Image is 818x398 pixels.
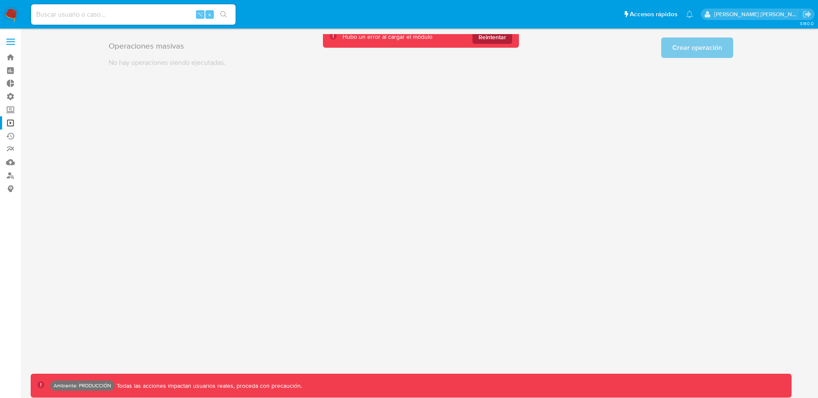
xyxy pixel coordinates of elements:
[208,10,211,18] span: s
[686,11,693,18] a: Notificaciones
[115,382,302,390] p: Todas las acciones impactan usuarios reales, proceda con precaución.
[215,9,232,20] button: search-icon
[803,10,812,19] a: Salir
[31,9,236,20] input: Buscar usuario o caso...
[714,10,800,18] p: elkin.mantilla@mercadolibre.com.co
[630,10,677,19] span: Accesos rápidos
[197,10,203,18] span: ⌥
[54,384,111,387] p: Ambiente: PRODUCCIÓN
